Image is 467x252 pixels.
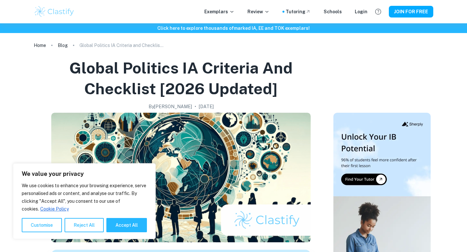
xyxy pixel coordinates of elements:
[22,218,62,232] button: Customise
[199,103,214,110] h2: [DATE]
[355,8,367,15] a: Login
[22,170,147,178] p: We value your privacy
[1,25,466,32] h6: Click here to explore thousands of marked IA, EE and TOK exemplars !
[22,182,147,213] p: We use cookies to enhance your browsing experience, serve personalised ads or content, and analys...
[195,103,196,110] p: •
[40,206,69,212] a: Cookie Policy
[389,6,433,17] button: JOIN FOR FREE
[34,41,46,50] a: Home
[36,58,326,99] h1: Global Politics IA Criteria and Checklist [2026 updated]
[13,163,156,239] div: We value your privacy
[373,6,384,17] button: Help and Feedback
[324,8,342,15] a: Schools
[106,218,147,232] button: Accept All
[58,41,68,50] a: Blog
[34,5,75,18] img: Clastify logo
[149,103,192,110] h2: By [PERSON_NAME]
[286,8,311,15] a: Tutoring
[247,8,269,15] p: Review
[204,8,234,15] p: Exemplars
[51,113,311,242] img: Global Politics IA Criteria and Checklist [2026 updated] cover image
[65,218,104,232] button: Reject All
[79,42,164,49] p: Global Politics IA Criteria and Checklist [2026 updated]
